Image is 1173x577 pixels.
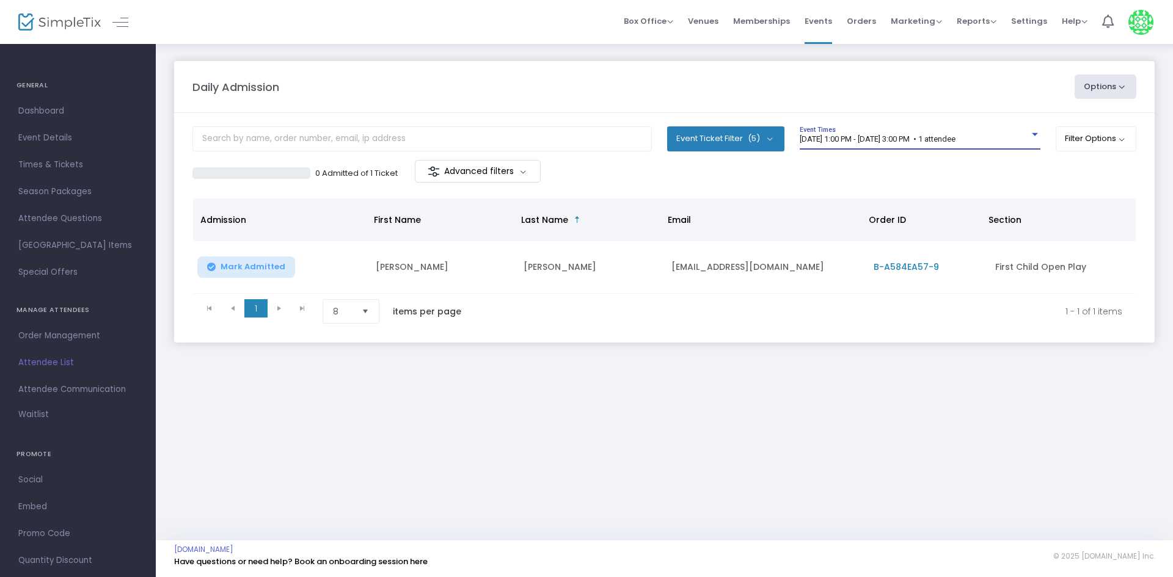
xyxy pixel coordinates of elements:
[847,5,876,37] span: Orders
[18,472,137,488] span: Social
[374,214,421,226] span: First Name
[891,15,942,27] span: Marketing
[368,241,516,294] td: [PERSON_NAME]
[174,545,233,554] a: [DOMAIN_NAME]
[18,103,137,119] span: Dashboard
[521,214,568,226] span: Last Name
[357,300,374,323] button: Select
[1056,126,1137,151] button: Filter Options
[200,214,246,226] span: Admission
[988,214,1021,226] span: Section
[869,214,906,226] span: Order ID
[1062,15,1087,27] span: Help
[18,238,137,253] span: [GEOGRAPHIC_DATA] Items
[333,305,352,318] span: 8
[1075,74,1137,99] button: Options
[18,130,137,146] span: Event Details
[988,241,1136,294] td: First Child Open Play
[624,15,673,27] span: Box Office
[18,382,137,397] span: Attendee Communication
[1053,551,1155,561] span: © 2025 [DOMAIN_NAME] Inc.
[733,5,790,37] span: Memberships
[18,553,137,568] span: Quantity Discount
[487,299,1122,324] kendo-pager-info: 1 - 1 of 1 items
[18,184,137,200] span: Season Packages
[800,134,956,143] span: [DATE] 1:00 PM - [DATE] 3:00 PM • 1 attendee
[805,5,832,37] span: Events
[16,73,139,98] h4: GENERAL
[244,299,268,318] span: Page 1
[315,167,398,180] p: 0 Admitted of 1 Ticket
[192,126,652,151] input: Search by name, order number, email, ip address
[18,408,49,421] span: Waitlist
[192,79,279,95] m-panel-title: Daily Admission
[18,328,137,344] span: Order Management
[174,556,428,567] a: Have questions or need help? Book an onboarding session here
[18,157,137,173] span: Times & Tickets
[667,126,784,151] button: Event Ticket Filter(5)
[18,526,137,542] span: Promo Code
[428,165,440,178] img: filter
[748,134,760,143] span: (5)
[18,264,137,280] span: Special Offers
[193,198,1136,294] div: Data table
[874,261,939,273] span: B-A584EA57-9
[393,305,461,318] label: items per page
[688,5,718,37] span: Venues
[415,160,541,183] m-button: Advanced filters
[516,241,664,294] td: [PERSON_NAME]
[957,15,996,27] span: Reports
[18,211,137,227] span: Attendee Questions
[16,442,139,466] h4: PROMOTE
[572,215,582,225] span: Sortable
[197,256,295,278] button: Mark Admitted
[221,262,285,272] span: Mark Admitted
[1011,5,1047,37] span: Settings
[18,499,137,515] span: Embed
[664,241,866,294] td: [EMAIL_ADDRESS][DOMAIN_NAME]
[16,298,139,322] h4: MANAGE ATTENDEES
[18,355,137,371] span: Attendee List
[668,214,691,226] span: Email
